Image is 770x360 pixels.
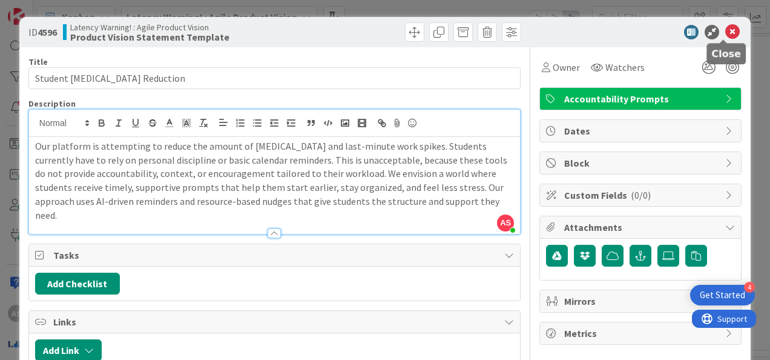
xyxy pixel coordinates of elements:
[70,32,229,42] b: Product Vision Statement Template
[564,326,719,341] span: Metrics
[564,294,719,308] span: Mirrors
[53,315,498,329] span: Links
[497,215,514,232] span: AS
[28,56,48,67] label: Title
[690,285,755,305] div: Open Get Started checklist, remaining modules: 4
[28,25,57,39] span: ID
[564,156,719,170] span: Block
[711,48,741,59] h5: Close
[744,282,755,293] div: 4
[564,92,719,106] span: Accountability Prompts
[553,60,580,75] span: Owner
[38,26,57,38] b: 4596
[700,289,745,301] div: Get Started
[631,189,651,201] span: ( 0/0 )
[53,248,498,262] span: Tasks
[564,188,719,202] span: Custom Fields
[70,22,229,32] span: Latency Warning! : Agile Product Vision
[25,2,55,16] span: Support
[28,67,521,89] input: type card name here...
[605,60,645,75] span: Watchers
[28,98,76,109] span: Description
[564,220,719,235] span: Attachments
[35,139,514,222] p: Our platform is attempting to reduce the amount of [MEDICAL_DATA] and last-minute work spikes. St...
[35,273,120,295] button: Add Checklist
[564,124,719,138] span: Dates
